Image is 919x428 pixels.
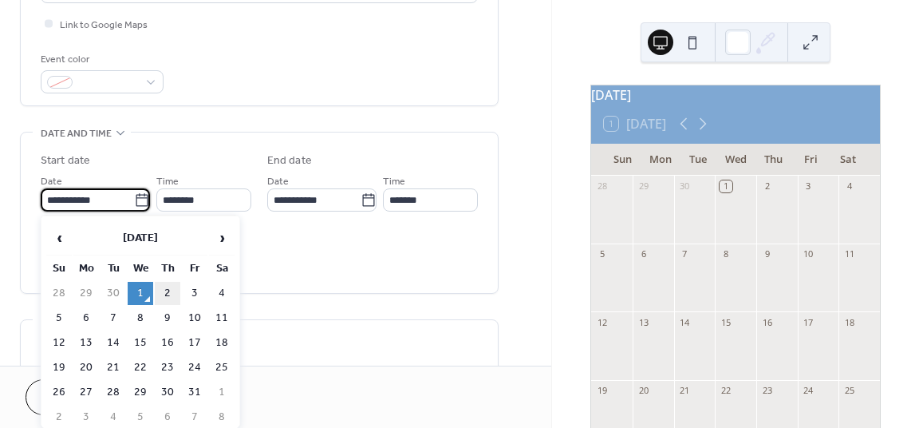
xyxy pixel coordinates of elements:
[679,385,691,397] div: 21
[637,248,649,260] div: 6
[679,144,716,176] div: Tue
[128,282,153,305] td: 1
[843,180,855,192] div: 4
[637,180,649,192] div: 29
[803,316,814,328] div: 17
[101,257,126,280] th: Tu
[641,144,679,176] div: Mon
[73,381,99,404] td: 27
[73,257,99,280] th: Mo
[209,307,235,330] td: 11
[46,307,72,330] td: 5
[720,180,732,192] div: 1
[182,381,207,404] td: 31
[803,248,814,260] div: 10
[830,144,867,176] div: Sat
[73,307,99,330] td: 6
[46,381,72,404] td: 26
[155,282,180,305] td: 2
[596,180,608,192] div: 28
[761,180,773,192] div: 2
[182,356,207,379] td: 24
[155,257,180,280] th: Th
[761,316,773,328] div: 16
[843,248,855,260] div: 11
[128,381,153,404] td: 29
[46,331,72,355] td: 12
[41,153,90,169] div: Start date
[101,356,126,379] td: 21
[209,282,235,305] td: 4
[843,316,855,328] div: 18
[155,381,180,404] td: 30
[761,248,773,260] div: 9
[755,144,792,176] div: Thu
[267,153,312,169] div: End date
[604,144,641,176] div: Sun
[596,385,608,397] div: 19
[843,385,855,397] div: 25
[41,125,112,142] span: Date and time
[720,248,732,260] div: 8
[182,307,207,330] td: 10
[73,356,99,379] td: 20
[128,331,153,355] td: 15
[101,282,126,305] td: 30
[596,316,608,328] div: 12
[761,385,773,397] div: 23
[209,356,235,379] td: 25
[101,307,126,330] td: 7
[155,331,180,355] td: 16
[720,385,732,397] div: 22
[73,221,207,256] th: [DATE]
[792,144,830,176] div: Fri
[155,356,180,379] td: 23
[41,51,160,68] div: Event color
[679,248,691,260] div: 7
[803,385,814,397] div: 24
[803,180,814,192] div: 3
[46,282,72,305] td: 28
[128,307,153,330] td: 8
[60,17,148,34] span: Link to Google Maps
[47,222,71,254] span: ‹
[46,356,72,379] td: 19
[182,282,207,305] td: 3
[209,381,235,404] td: 1
[182,331,207,355] td: 17
[128,356,153,379] td: 22
[73,282,99,305] td: 29
[383,173,405,190] span: Time
[128,257,153,280] th: We
[182,257,207,280] th: Fr
[679,316,691,328] div: 14
[73,331,99,355] td: 13
[101,331,126,355] td: 14
[679,180,691,192] div: 30
[637,316,649,328] div: 13
[41,173,62,190] span: Date
[637,385,649,397] div: 20
[209,331,235,355] td: 18
[267,173,289,190] span: Date
[155,307,180,330] td: 9
[720,316,732,328] div: 15
[209,257,235,280] th: Sa
[156,173,179,190] span: Time
[46,257,72,280] th: Su
[591,85,880,105] div: [DATE]
[26,379,124,415] button: Cancel
[210,222,234,254] span: ›
[101,381,126,404] td: 28
[596,248,608,260] div: 5
[717,144,755,176] div: Wed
